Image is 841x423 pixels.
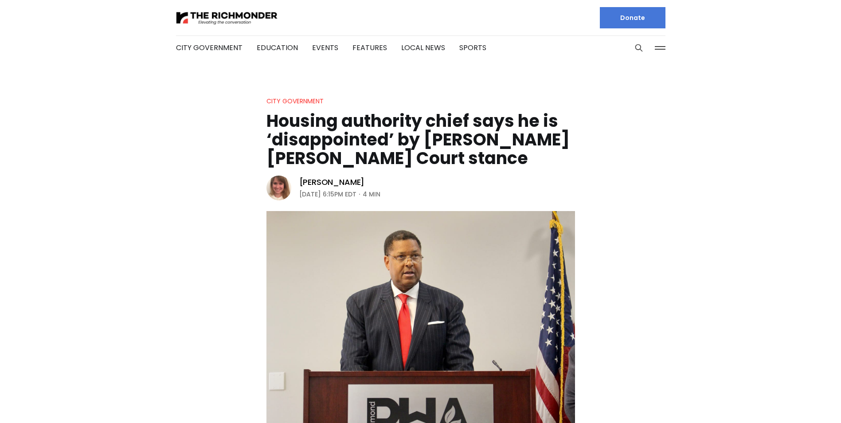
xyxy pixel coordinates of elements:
[176,43,243,53] a: City Government
[176,10,278,26] img: The Richmonder
[266,97,324,106] a: City Government
[299,177,365,188] a: [PERSON_NAME]
[600,7,665,28] a: Donate
[312,43,338,53] a: Events
[266,112,575,168] h1: Housing authority chief says he is ‘disappointed’ by [PERSON_NAME] [PERSON_NAME] Court stance
[401,43,445,53] a: Local News
[766,380,841,423] iframe: portal-trigger
[257,43,298,53] a: Education
[266,176,291,200] img: Sarah Vogelsong
[352,43,387,53] a: Features
[299,189,356,200] time: [DATE] 6:15PM EDT
[632,41,645,55] button: Search this site
[363,189,380,200] span: 4 min
[459,43,486,53] a: Sports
